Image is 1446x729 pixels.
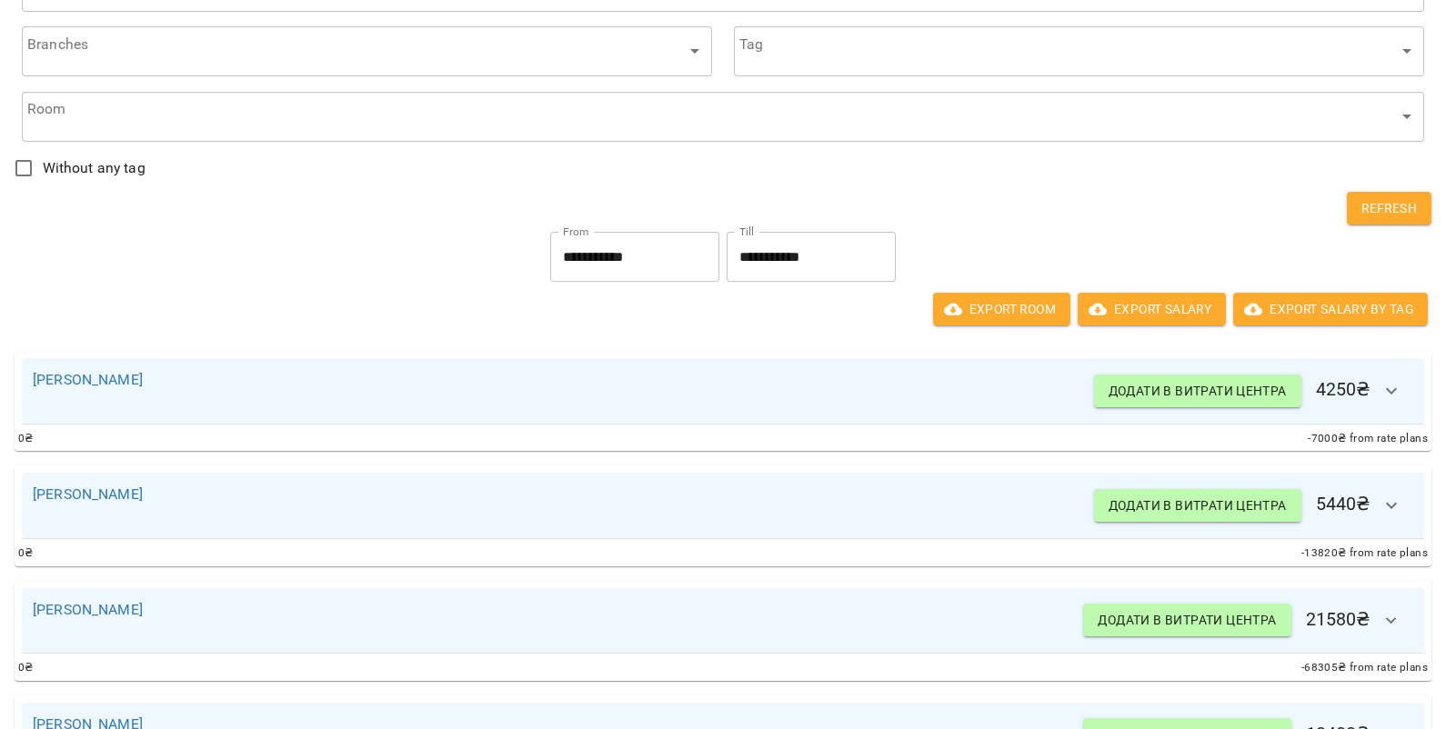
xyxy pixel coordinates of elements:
h6: 21580 ₴ [1083,599,1413,643]
h6: 5440 ₴ [1094,484,1413,527]
span: Refresh [1361,197,1417,219]
a: [PERSON_NAME] [33,485,143,503]
span: Додати в витрати центра [1109,380,1287,402]
span: Додати в витрати центра [1109,494,1287,516]
span: 0 ₴ [18,430,34,448]
span: Export Salary [1092,298,1211,320]
button: Додати в витрати центра [1083,604,1290,636]
button: Export Salary by Tag [1233,293,1428,325]
a: [PERSON_NAME] [33,371,143,388]
h6: 4250 ₴ [1094,369,1413,413]
span: -13820 ₴ from rate plans [1301,544,1428,563]
span: 0 ₴ [18,544,34,563]
button: Додати в витрати центра [1094,489,1301,522]
span: Export room [948,298,1056,320]
a: [PERSON_NAME] [33,601,143,618]
div: ​ [734,26,1424,77]
button: Export Salary [1078,293,1226,325]
span: -7000 ₴ from rate plans [1308,430,1428,448]
span: 0 ₴ [18,659,34,677]
button: Refresh [1347,192,1431,225]
span: Export Salary by Tag [1248,298,1413,320]
div: ​ [22,91,1424,142]
span: Without any tag [43,157,146,179]
div: ​ [22,26,712,77]
span: Додати в витрати центра [1098,609,1276,631]
span: -68305 ₴ from rate plans [1301,659,1428,677]
button: Додати в витрати центра [1094,374,1301,407]
button: Export room [933,293,1070,325]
